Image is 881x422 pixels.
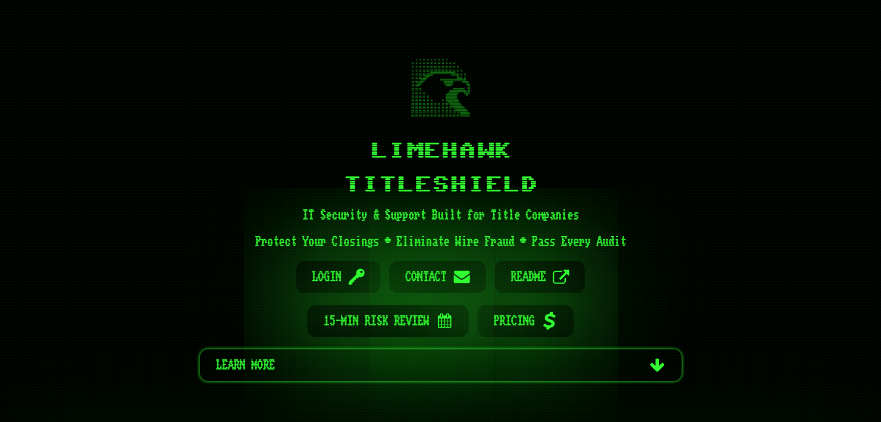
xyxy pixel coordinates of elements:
[307,305,469,337] a: 15-Min Risk Review
[511,261,546,293] span: README
[200,234,682,249] h1: Protect Your Closings • Eliminate Wire Fraud • Pass Every Audit
[200,349,682,381] a: Learn more
[200,174,682,196] p: TitleShield
[405,261,447,293] span: Contact
[216,349,643,381] span: Learn more
[389,261,486,293] a: Contact
[478,305,574,337] a: Pricing
[200,208,682,223] h1: IT Security & Support Built for Title Companies
[494,305,535,337] span: Pricing
[324,305,429,337] span: 15-Min Risk Review
[312,261,342,293] span: Login
[296,261,381,293] a: Login
[495,261,585,293] a: README
[200,140,682,162] h1: Limehawk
